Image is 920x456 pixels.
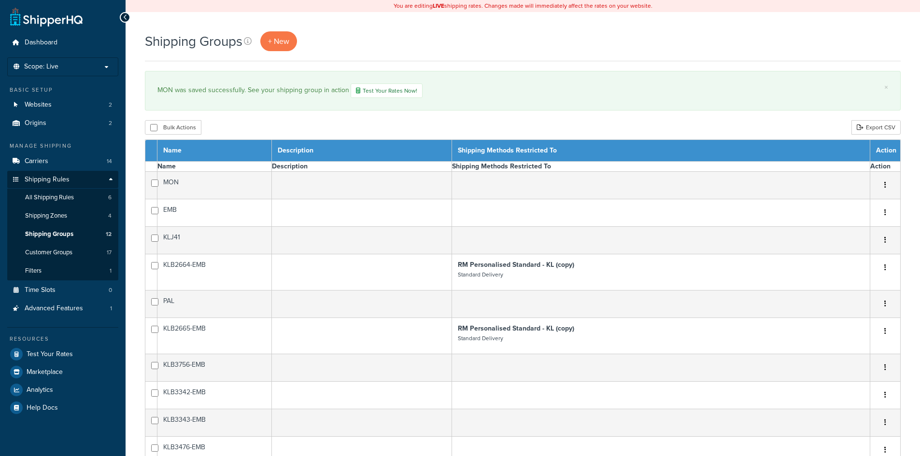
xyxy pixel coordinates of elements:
[7,142,118,150] div: Manage Shipping
[272,162,452,172] th: Description
[157,290,272,318] td: PAL
[7,171,118,281] li: Shipping Rules
[7,114,118,132] a: Origins 2
[25,193,74,202] span: All Shipping Rules
[25,39,57,47] span: Dashboard
[7,262,118,280] a: Filters 1
[157,254,272,290] td: KLB2664-EMB
[106,230,112,238] span: 12
[157,83,888,98] div: MON was saved successfully. See your shipping group in action
[110,267,112,275] span: 1
[157,199,272,227] td: EMB
[108,193,112,202] span: 6
[7,96,118,114] li: Websites
[7,207,118,225] li: Shipping Zones
[25,119,46,127] span: Origins
[7,281,118,299] li: Time Slots
[884,83,888,91] a: ×
[145,32,242,51] h1: Shipping Groups
[452,162,870,172] th: Shipping Methods Restricted To
[157,227,272,254] td: KLJ41
[7,345,118,363] a: Test Your Rates
[433,1,444,10] b: LIVE
[260,31,297,51] a: + New
[25,267,42,275] span: Filters
[110,304,112,313] span: 1
[7,225,118,243] li: Shipping Groups
[7,152,118,170] a: Carriers 14
[7,189,118,207] a: All Shipping Rules 6
[870,162,901,172] th: Action
[870,140,901,162] th: Action
[7,171,118,189] a: Shipping Rules
[25,249,72,257] span: Customer Groups
[7,225,118,243] a: Shipping Groups 12
[25,304,83,313] span: Advanced Features
[25,176,70,184] span: Shipping Rules
[109,286,112,294] span: 0
[7,244,118,262] a: Customer Groups 17
[27,350,73,359] span: Test Your Rates
[7,34,118,52] a: Dashboard
[157,354,272,382] td: KLB3756-EMB
[452,140,870,162] th: Shipping Methods Restricted To
[27,404,58,412] span: Help Docs
[107,249,112,257] span: 17
[458,260,574,270] strong: RM Personalised Standard - KL (copy)
[268,36,289,47] span: + New
[7,335,118,343] div: Resources
[7,96,118,114] a: Websites 2
[25,286,56,294] span: Time Slots
[107,157,112,166] span: 14
[7,152,118,170] li: Carriers
[7,244,118,262] li: Customer Groups
[109,101,112,109] span: 2
[851,120,901,135] a: Export CSV
[24,63,58,71] span: Scope: Live
[7,363,118,381] a: Marketplace
[157,162,272,172] th: Name
[25,212,67,220] span: Shipping Zones
[7,86,118,94] div: Basic Setup
[7,207,118,225] a: Shipping Zones 4
[108,212,112,220] span: 4
[157,140,272,162] th: Name
[25,157,48,166] span: Carriers
[458,323,574,333] strong: RM Personalised Standard - KL (copy)
[7,114,118,132] li: Origins
[27,386,53,394] span: Analytics
[7,399,118,416] a: Help Docs
[145,120,201,135] button: Bulk Actions
[25,101,52,109] span: Websites
[7,300,118,318] a: Advanced Features 1
[7,189,118,207] li: All Shipping Rules
[7,281,118,299] a: Time Slots 0
[7,262,118,280] li: Filters
[272,140,452,162] th: Description
[157,382,272,409] td: KLB3342-EMB
[157,318,272,354] td: KLB2665-EMB
[109,119,112,127] span: 2
[157,172,272,199] td: MON
[7,300,118,318] li: Advanced Features
[458,334,503,343] small: Standard Delivery
[10,7,83,27] a: ShipperHQ Home
[7,381,118,399] a: Analytics
[27,368,63,376] span: Marketplace
[157,409,272,437] td: KLB3343-EMB
[25,230,73,238] span: Shipping Groups
[351,83,423,98] a: Test Your Rates Now!
[458,270,503,279] small: Standard Delivery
